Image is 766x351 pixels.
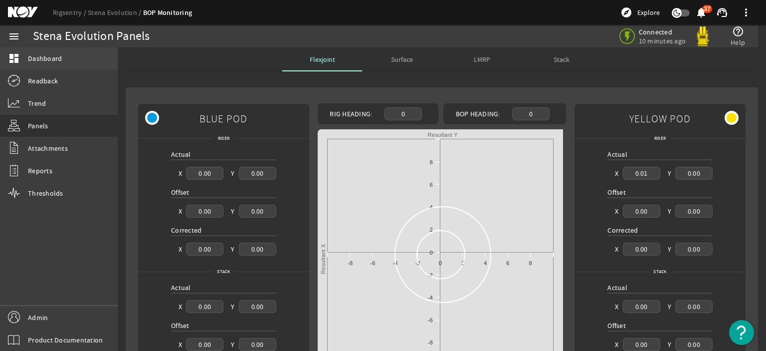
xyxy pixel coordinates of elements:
[427,340,432,346] text: -8
[320,244,326,274] text: Resultant X
[231,168,234,178] div: Y
[649,133,671,143] span: Riser
[8,30,20,42] mat-icon: menu
[429,204,432,210] text: 4
[310,56,335,63] span: Flexjoint
[28,121,48,131] span: Panels
[639,27,686,36] span: Connected
[668,302,671,312] div: Y
[675,205,713,217] div: 0.00
[607,226,638,235] span: Corrected
[731,37,745,47] span: Help
[629,107,691,130] span: YELLOW POD
[623,338,660,351] div: 0.00
[213,133,234,143] span: Riser
[53,8,88,17] a: Rigsentry
[615,244,618,254] div: X
[429,182,432,188] text: 6
[28,53,62,63] span: Dashboard
[239,205,276,217] div: 0.00
[716,6,728,18] mat-icon: support_agent
[186,205,223,217] div: 0.00
[186,243,223,255] div: 0.00
[616,4,664,20] button: Explore
[199,107,247,130] span: BLUE POD
[623,167,660,179] div: 0.01
[322,109,381,119] div: Rig Heading:
[729,320,754,345] button: Open Resource Center
[668,340,671,350] div: Y
[239,300,276,313] div: 0.00
[28,313,48,323] span: Admin
[474,56,490,63] span: LMRP
[28,335,103,345] span: Product Documentation
[695,6,707,18] mat-icon: notifications
[696,7,706,18] button: 37
[623,300,660,313] div: 0.00
[529,260,532,266] text: 8
[668,168,671,178] div: Y
[28,143,68,153] span: Attachments
[620,6,632,18] mat-icon: explore
[239,338,276,351] div: 0.00
[179,206,182,216] div: X
[637,7,660,17] span: Explore
[179,302,182,312] div: X
[348,260,353,266] text: -8
[231,206,234,216] div: Y
[370,260,375,266] text: -6
[607,321,626,330] span: Offset
[615,340,618,350] div: X
[675,243,713,255] div: 0.00
[648,267,671,277] span: Stack
[179,244,182,254] div: X
[88,8,143,17] a: Stena Evolution
[28,76,58,86] span: Readback
[732,25,744,37] mat-icon: help_outline
[554,56,570,63] span: Stack
[171,150,191,159] span: Actual
[186,167,223,179] div: 0.00
[28,188,63,198] span: Thresholds
[186,338,223,351] div: 0.00
[675,338,713,351] div: 0.00
[447,109,508,119] div: BOP Heading:
[675,167,713,179] div: 0.00
[384,107,422,120] div: 0
[668,244,671,254] div: Y
[231,244,234,254] div: Y
[734,0,758,24] button: more_vert
[8,52,20,64] mat-icon: dashboard
[28,98,46,108] span: Trend
[615,206,618,216] div: X
[623,243,660,255] div: 0.00
[429,159,432,165] text: 8
[392,260,397,266] text: -4
[143,8,192,17] a: BOP Monitoring
[512,107,550,120] div: 0
[615,168,618,178] div: X
[33,31,150,41] div: Stena Evolution Panels
[623,205,660,217] div: 0.00
[607,188,626,197] span: Offset
[171,188,190,197] span: Offset
[615,302,618,312] div: X
[427,317,432,323] text: -6
[171,321,190,330] span: Offset
[28,166,52,176] span: Reports
[639,36,686,45] span: 10 minutes ago
[179,340,182,350] div: X
[506,260,509,266] text: 6
[171,226,201,235] span: Corrected
[186,300,223,313] div: 0.00
[171,283,191,292] span: Actual
[607,283,627,292] span: Actual
[607,150,627,159] span: Actual
[693,26,713,46] img: Yellowpod.svg
[675,300,713,313] div: 0.00
[231,302,234,312] div: Y
[668,206,671,216] div: Y
[391,56,413,63] span: Surface
[427,132,458,138] text: Resultant Y
[231,340,234,350] div: Y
